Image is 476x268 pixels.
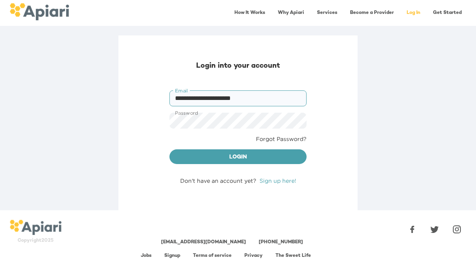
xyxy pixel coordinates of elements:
button: Login [169,149,307,164]
div: [PHONE_NUMBER] [259,239,303,246]
a: Log In [402,5,425,21]
div: Login into your account [169,61,307,71]
img: logo [10,220,61,235]
a: [EMAIL_ADDRESS][DOMAIN_NAME] [161,240,246,245]
span: Login [176,153,300,162]
a: Jobs [141,253,151,258]
div: Don't have an account yet? [169,177,307,185]
a: Become a Provider [345,5,399,21]
a: Services [312,5,342,21]
a: Signup [164,253,180,258]
a: Terms of service [193,253,232,258]
img: logo [10,3,69,20]
a: Why Apiari [273,5,309,21]
a: How It Works [230,5,270,21]
a: Privacy [244,253,263,258]
div: Copyright 2025 [10,237,61,244]
a: Forgot Password? [256,135,307,143]
a: Get Started [428,5,466,21]
a: Sign up here! [260,178,296,184]
a: The Sweet Life [275,253,311,258]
